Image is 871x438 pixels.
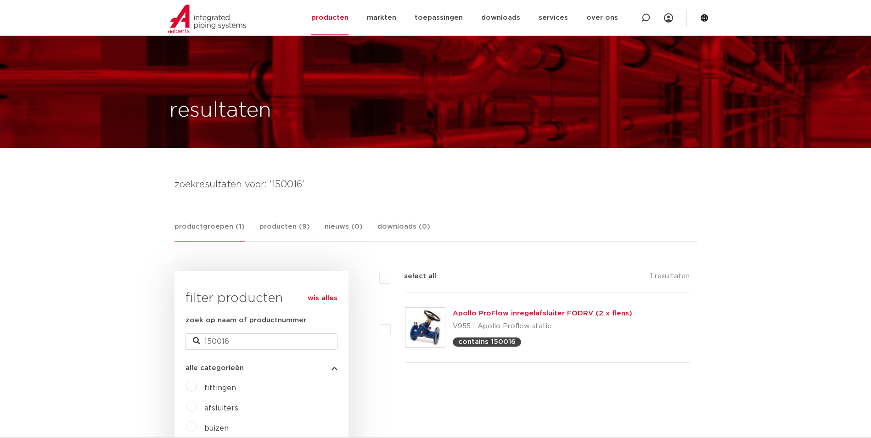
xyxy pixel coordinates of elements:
[325,221,363,241] a: nieuws (0)
[664,8,673,28] div: my IPS
[405,308,445,347] img: Thumbnail for Apollo ProFlow inregelafsluiter FODRV (2 x flens)
[204,404,238,412] a: afsluiters
[185,365,337,371] button: alle categorieën
[458,338,516,345] p: contains 150016
[185,333,337,350] input: zoeken
[453,319,632,334] p: V955 | Apollo Proflow static
[204,425,229,432] a: buizen
[390,271,436,282] label: select all
[169,96,271,125] h1: resultaten
[453,310,632,317] a: Apollo ProFlow inregelafsluiter FODRV (2 x flens)
[185,365,244,371] span: alle categorieën
[259,221,310,241] a: producten (9)
[174,177,697,192] h4: zoekresultaten voor: '150016'
[308,293,337,304] a: wis alles
[204,384,236,392] a: fittingen
[377,221,430,241] a: downloads (0)
[650,271,690,285] p: 1 resultaten
[185,315,306,326] label: zoek op naam of productnummer
[174,221,245,241] a: productgroepen (1)
[185,289,337,308] h3: filter producten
